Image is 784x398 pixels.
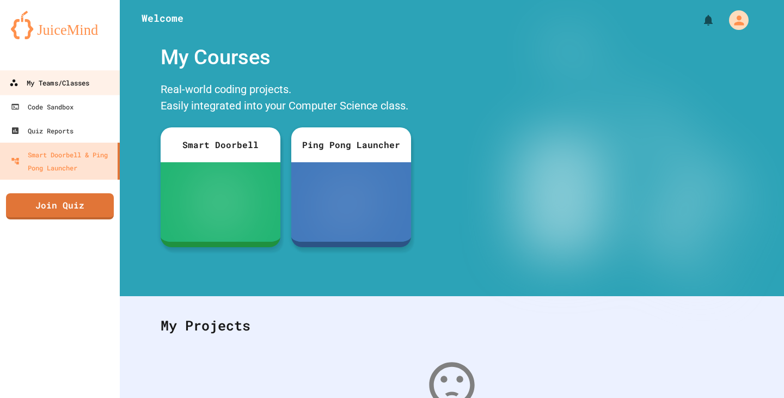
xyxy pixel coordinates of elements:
[11,100,73,113] div: Code Sandbox
[205,180,236,224] img: sdb-white.svg
[6,193,114,219] a: Join Quiz
[9,76,89,90] div: My Teams/Classes
[11,124,73,137] div: Quiz Reports
[291,127,411,162] div: Ping Pong Launcher
[155,78,416,119] div: Real-world coding projects. Easily integrated into your Computer Science class.
[327,180,376,224] img: ppl-with-ball.png
[682,11,718,29] div: My Notifications
[161,127,280,162] div: Smart Doorbell
[150,304,754,347] div: My Projects
[472,36,764,285] img: banner-image-my-projects.png
[718,8,751,33] div: My Account
[11,11,109,39] img: logo-orange.svg
[155,36,416,78] div: My Courses
[11,148,113,174] div: Smart Doorbell & Ping Pong Launcher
